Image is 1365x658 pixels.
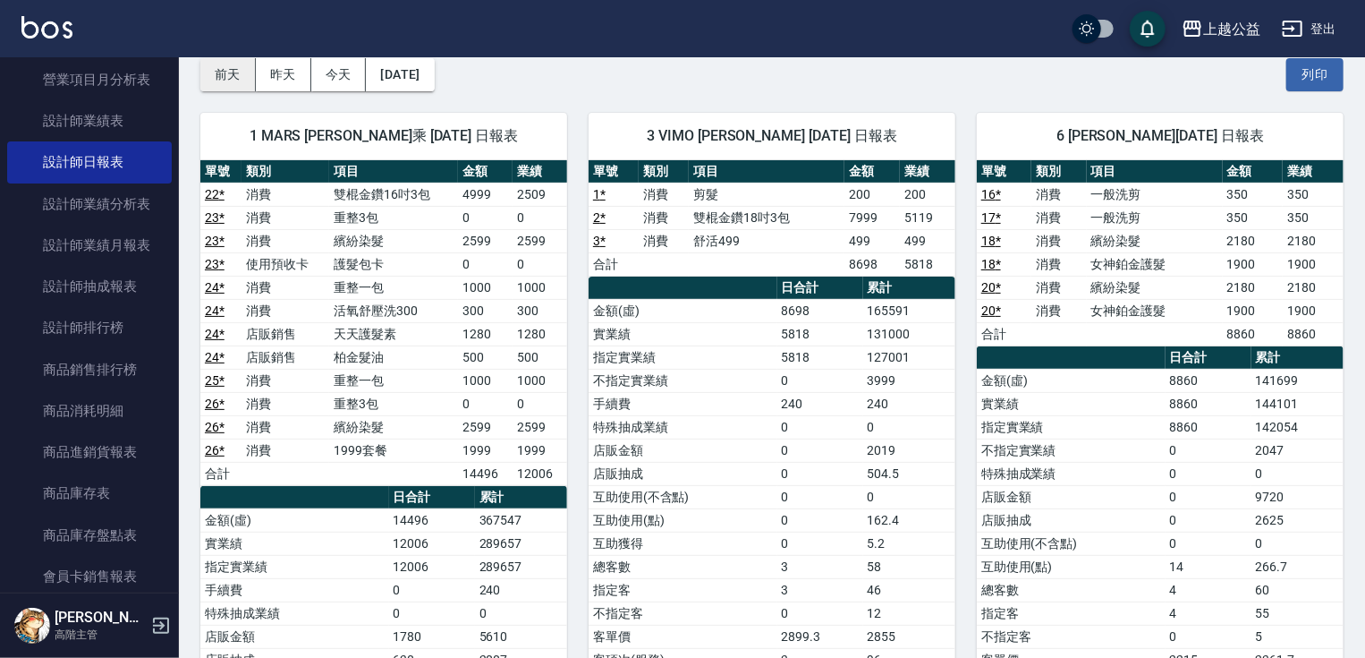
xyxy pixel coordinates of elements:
a: 設計師業績月報表 [7,225,172,266]
td: 499 [900,229,955,252]
td: 12006 [513,462,567,485]
td: 289657 [475,532,567,555]
td: 1999套餐 [329,439,458,462]
td: 手續費 [200,578,389,602]
button: 昨天 [256,58,311,91]
td: 舒活499 [689,229,844,252]
td: 5818 [900,252,955,276]
th: 項目 [689,160,844,184]
a: 設計師業績分析表 [7,184,172,225]
a: 商品進銷貨報表 [7,432,172,473]
td: 消費 [242,299,329,322]
td: 特殊抽成業績 [200,602,389,625]
td: 240 [777,392,863,415]
td: 0 [389,602,475,625]
th: 金額 [844,160,900,184]
a: 商品銷售排行榜 [7,349,172,390]
td: 4 [1166,578,1251,602]
td: 1780 [389,625,475,648]
td: 350 [1223,206,1284,229]
td: 0 [777,532,863,555]
td: 0 [458,392,513,415]
td: 0 [777,508,863,532]
span: 6 [PERSON_NAME][DATE] 日報表 [998,127,1322,145]
td: 289657 [475,555,567,578]
button: 列印 [1286,58,1344,91]
td: 0 [1166,485,1251,508]
td: 2625 [1251,508,1344,532]
th: 金額 [1223,160,1284,184]
th: 類別 [639,160,689,184]
td: 4 [1166,602,1251,625]
td: 互助使用(點) [589,508,777,532]
td: 指定客 [977,602,1166,625]
a: 營業項目月分析表 [7,59,172,100]
a: 設計師排行榜 [7,307,172,348]
td: 266.7 [1251,555,1344,578]
td: 重整3包 [329,206,458,229]
table: a dense table [977,160,1344,346]
td: 200 [844,183,900,206]
td: 不指定客 [977,625,1166,648]
td: 消費 [1031,229,1086,252]
td: 5610 [475,625,567,648]
td: 消費 [1031,206,1086,229]
td: 消費 [1031,299,1086,322]
td: 店販銷售 [242,322,329,346]
td: 1900 [1223,299,1284,322]
td: 0 [777,485,863,508]
td: 互助使用(不含點) [589,485,777,508]
td: 0 [1251,532,1344,555]
a: 設計師業績表 [7,100,172,141]
td: 0 [513,206,567,229]
td: 3999 [863,369,955,392]
td: 0 [1166,508,1251,532]
td: 使用預收卡 [242,252,329,276]
td: 2599 [458,229,513,252]
td: 雙棍金鑽16吋3包 [329,183,458,206]
td: 0 [1166,439,1251,462]
td: 14496 [389,508,475,532]
td: 合計 [977,322,1031,346]
th: 日合計 [777,277,863,300]
td: 0 [1166,532,1251,555]
td: 互助使用(點) [977,555,1166,578]
th: 業績 [1283,160,1344,184]
td: 8698 [844,252,900,276]
a: 商品消耗明細 [7,390,172,432]
td: 1900 [1283,299,1344,322]
td: 一般洗剪 [1087,206,1223,229]
td: 繽紛染髮 [329,415,458,439]
th: 累計 [863,277,955,300]
td: 手續費 [589,392,777,415]
td: 實業績 [589,322,777,346]
td: 合計 [589,252,639,276]
th: 單號 [589,160,639,184]
span: 1 MARS [PERSON_NAME]乘 [DATE] 日報表 [222,127,546,145]
a: 會員卡銷售報表 [7,556,172,597]
td: 消費 [639,183,689,206]
table: a dense table [200,160,567,486]
td: 消費 [242,369,329,392]
td: 240 [863,392,955,415]
td: 重整3包 [329,392,458,415]
td: 350 [1283,183,1344,206]
td: 1000 [458,276,513,299]
td: 8860 [1166,415,1251,439]
td: 8698 [777,299,863,322]
td: 300 [513,299,567,322]
span: 3 VIMO [PERSON_NAME] [DATE] 日報表 [610,127,934,145]
td: 0 [389,578,475,602]
td: 互助使用(不含點) [977,532,1166,555]
td: 實業績 [200,532,389,555]
td: 2855 [863,625,955,648]
td: 店販金額 [589,439,777,462]
td: 2899.3 [777,625,863,648]
td: 0 [458,252,513,276]
td: 46 [863,578,955,602]
td: 1900 [1223,252,1284,276]
th: 單號 [200,160,242,184]
td: 實業績 [977,392,1166,415]
td: 互助獲得 [589,532,777,555]
td: 特殊抽成業績 [977,462,1166,485]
